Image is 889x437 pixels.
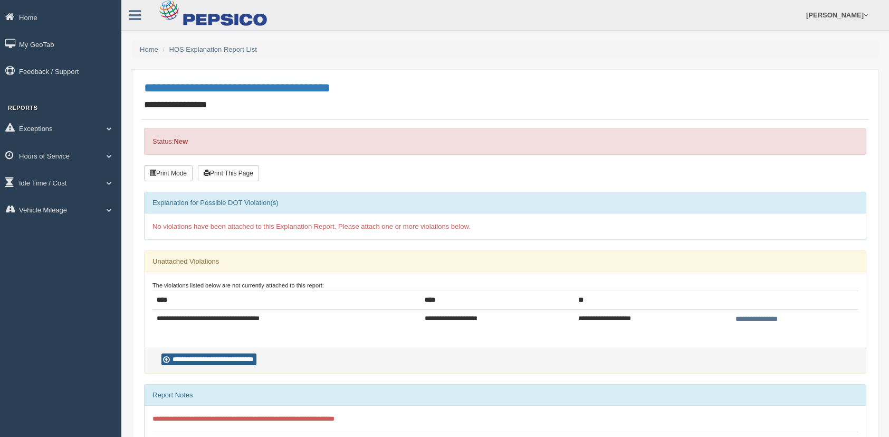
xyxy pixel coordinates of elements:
a: Home [140,45,158,53]
a: HOS Explanation Report List [169,45,257,53]
div: Status: [144,128,866,155]
small: The violations listed below are not currently attached to this report: [152,282,324,289]
div: Explanation for Possible DOT Violation(s) [145,192,866,213]
button: Print Mode [144,165,193,181]
div: Report Notes [145,385,866,406]
span: No violations have been attached to this Explanation Report. Please attach one or more violations... [152,222,471,230]
strong: New [174,137,188,145]
div: Unattached Violations [145,251,866,272]
button: Print This Page [198,165,259,181]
